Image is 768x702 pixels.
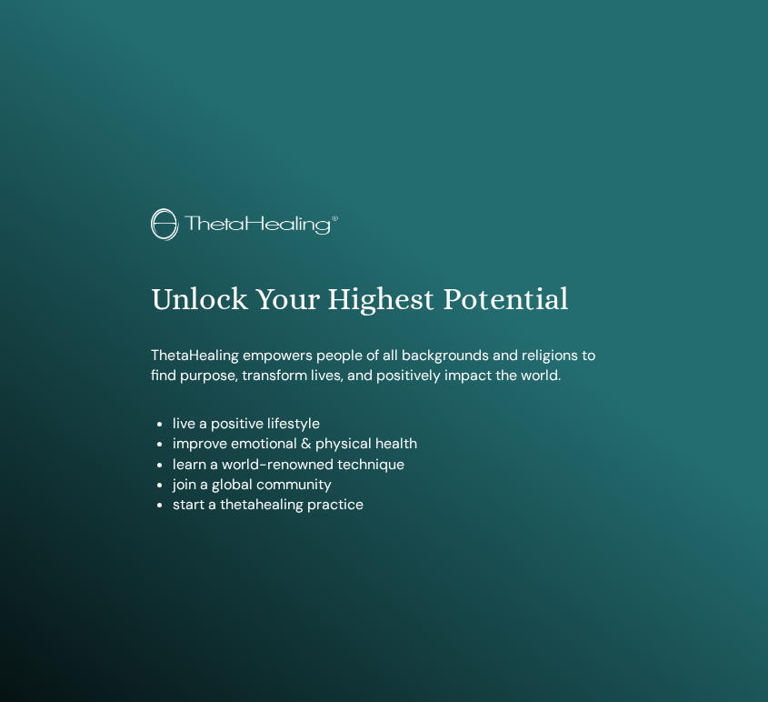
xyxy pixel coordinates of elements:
[173,495,617,515] li: start a thetahealing practice
[151,281,617,318] h1: Unlock Your Highest Potential
[173,434,617,454] li: improve emotional & physical health
[173,455,617,475] li: learn a world-renowned technique
[173,414,617,434] li: live a positive lifestyle
[151,346,617,386] p: ThetaHealing empowers people of all backgrounds and religions to find purpose, transform lives, a...
[173,475,617,495] li: join a global community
